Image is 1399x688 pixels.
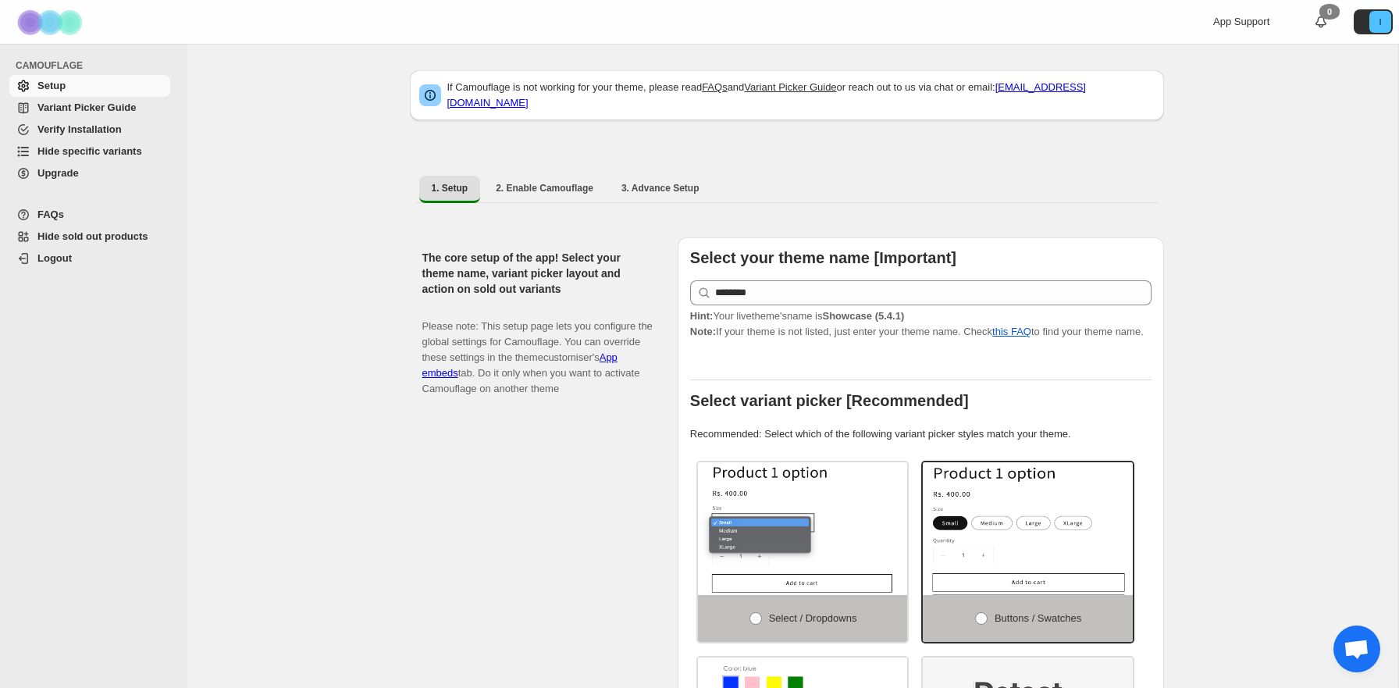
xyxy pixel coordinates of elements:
[9,162,170,184] a: Upgrade
[9,141,170,162] a: Hide specific variants
[9,226,170,248] a: Hide sold out products
[9,119,170,141] a: Verify Installation
[690,426,1152,442] p: Recommended: Select which of the following variant picker styles match your theme.
[923,462,1133,595] img: Buttons / Swatches
[1369,11,1391,33] span: Avatar with initials I
[447,80,1155,111] p: If Camouflage is not working for your theme, please read and or reach out to us via chat or email:
[37,123,122,135] span: Verify Installation
[37,102,136,113] span: Variant Picker Guide
[995,612,1081,624] span: Buttons / Swatches
[690,310,714,322] strong: Hint:
[992,326,1031,337] a: this FAQ
[690,392,969,409] b: Select variant picker [Recommended]
[9,97,170,119] a: Variant Picker Guide
[422,303,653,397] p: Please note: This setup page lets you configure the global settings for Camouflage. You can overr...
[1319,4,1340,20] div: 0
[690,249,956,266] b: Select your theme name [Important]
[37,145,142,157] span: Hide specific variants
[702,81,728,93] a: FAQs
[621,182,699,194] span: 3. Advance Setup
[12,1,91,44] img: Camouflage
[37,80,66,91] span: Setup
[690,308,1152,340] p: If your theme is not listed, just enter your theme name. Check to find your theme name.
[37,209,64,220] span: FAQs
[1354,9,1393,34] button: Avatar with initials I
[1333,626,1380,672] a: Open chat
[496,182,593,194] span: 2. Enable Camouflage
[432,182,468,194] span: 1. Setup
[37,167,79,179] span: Upgrade
[16,59,176,72] span: CAMOUFLAGE
[769,612,857,624] span: Select / Dropdowns
[422,250,653,297] h2: The core setup of the app! Select your theme name, variant picker layout and action on sold out v...
[690,326,716,337] strong: Note:
[1313,14,1329,30] a: 0
[1379,17,1381,27] text: I
[698,462,908,595] img: Select / Dropdowns
[9,204,170,226] a: FAQs
[9,75,170,97] a: Setup
[37,230,148,242] span: Hide sold out products
[744,81,836,93] a: Variant Picker Guide
[9,248,170,269] a: Logout
[690,310,904,322] span: Your live theme's name is
[1213,16,1269,27] span: App Support
[37,252,72,264] span: Logout
[822,310,904,322] strong: Showcase (5.4.1)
